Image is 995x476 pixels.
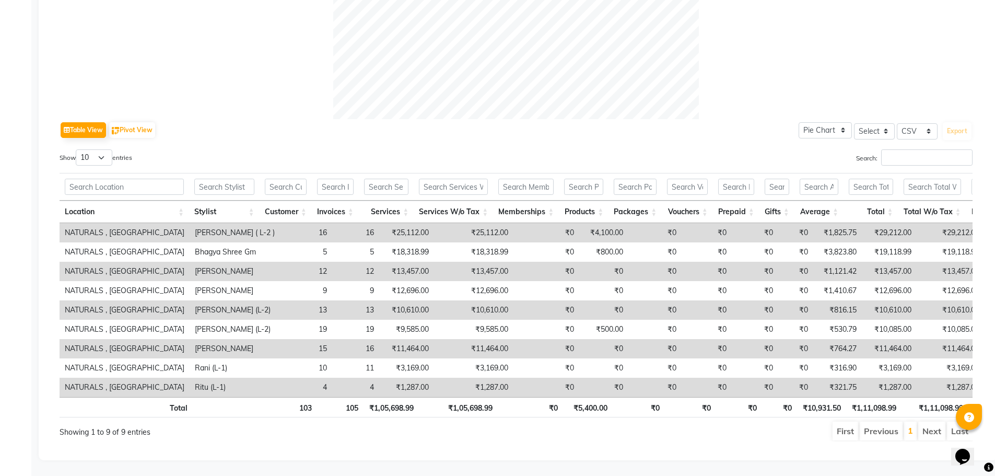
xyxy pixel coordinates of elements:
td: NATURALS , [GEOGRAPHIC_DATA] [60,242,190,262]
td: NATURALS , [GEOGRAPHIC_DATA] [60,223,190,242]
td: ₹800.00 [579,242,628,262]
td: ₹0 [682,262,732,281]
td: ₹0 [579,339,628,358]
td: ₹1,825.75 [813,223,862,242]
td: ₹0 [732,339,778,358]
td: ₹0 [579,300,628,320]
td: ₹316.90 [813,358,862,378]
td: ₹0 [513,378,579,397]
select: Showentries [76,149,112,166]
td: [PERSON_NAME] [190,339,280,358]
td: ₹25,112.00 [434,223,513,242]
button: Export [943,122,971,140]
td: ₹3,169.00 [379,358,434,378]
input: Search Packages [614,179,657,195]
td: ₹1,121.42 [813,262,862,281]
img: pivot.png [112,127,120,135]
iframe: chat widget [951,434,985,466]
input: Search Gifts [765,179,789,195]
td: ₹1,287.00 [917,378,985,397]
td: ₹3,169.00 [917,358,985,378]
td: ₹19,118.99 [917,242,985,262]
td: ₹29,212.00 [917,223,985,242]
td: ₹0 [628,378,682,397]
th: Average: activate to sort column ascending [794,201,844,223]
td: ₹1,287.00 [862,378,917,397]
td: ₹0 [682,320,732,339]
td: ₹0 [732,223,778,242]
td: ₹0 [628,242,682,262]
th: ₹10,931.50 [797,397,846,417]
td: ₹530.79 [813,320,862,339]
th: Memberships: activate to sort column ascending [493,201,559,223]
td: 12 [280,262,332,281]
td: ₹500.00 [579,320,628,339]
td: 5 [280,242,332,262]
td: 9 [280,281,332,300]
td: ₹0 [579,358,628,378]
td: ₹0 [628,281,682,300]
td: ₹0 [778,242,813,262]
td: ₹0 [628,358,682,378]
td: NATURALS , [GEOGRAPHIC_DATA] [60,262,190,281]
td: ₹13,457.00 [379,262,434,281]
td: ₹3,823.80 [813,242,862,262]
td: ₹1,410.67 [813,281,862,300]
td: [PERSON_NAME] ( L-2 ) [190,223,280,242]
td: [PERSON_NAME] (L-2) [190,300,280,320]
input: Search Prepaid [718,179,754,195]
th: ₹1,11,098.99 [902,397,968,417]
input: Search Average [800,179,838,195]
td: ₹13,457.00 [434,262,513,281]
th: ₹0 [716,397,762,417]
td: ₹0 [513,281,579,300]
td: ₹10,610.00 [434,300,513,320]
td: Ritu (L-1) [190,378,280,397]
td: ₹0 [732,320,778,339]
th: ₹0 [613,397,665,417]
td: ₹0 [628,223,682,242]
td: ₹0 [778,281,813,300]
td: ₹0 [579,378,628,397]
td: 11 [332,358,379,378]
th: Total W/o Tax: activate to sort column ascending [898,201,966,223]
input: Search Stylist [194,179,254,195]
td: 13 [280,300,332,320]
input: Search Invoices [317,179,354,195]
input: Search Total W/o Tax [904,179,961,195]
input: Search Vouchers [667,179,707,195]
td: ₹0 [513,300,579,320]
th: Services W/o Tax: activate to sort column ascending [414,201,493,223]
td: ₹29,212.00 [862,223,917,242]
td: ₹0 [778,378,813,397]
input: Search Services W/o Tax [419,179,488,195]
td: ₹0 [513,339,579,358]
td: [PERSON_NAME] (L-2) [190,320,280,339]
td: ₹19,118.99 [862,242,917,262]
td: ₹18,318.99 [379,242,434,262]
td: NATURALS , [GEOGRAPHIC_DATA] [60,300,190,320]
label: Show entries [60,149,132,166]
td: NATURALS , [GEOGRAPHIC_DATA] [60,320,190,339]
td: ₹0 [732,262,778,281]
input: Search Customer [265,179,307,195]
td: ₹11,464.00 [862,339,917,358]
td: ₹0 [579,281,628,300]
td: [PERSON_NAME] [190,262,280,281]
td: NATURALS , [GEOGRAPHIC_DATA] [60,339,190,358]
td: ₹0 [682,358,732,378]
input: Search Services [364,179,409,195]
input: Search: [881,149,973,166]
th: ₹0 [762,397,797,417]
td: ₹0 [732,242,778,262]
td: ₹0 [628,300,682,320]
input: Search Products [564,179,603,195]
td: ₹0 [778,358,813,378]
th: Customer: activate to sort column ascending [260,201,312,223]
a: 1 [908,425,913,436]
td: ₹0 [682,281,732,300]
td: 16 [280,223,332,242]
th: Invoices: activate to sort column ascending [312,201,359,223]
td: ₹0 [682,242,732,262]
td: 12 [332,262,379,281]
